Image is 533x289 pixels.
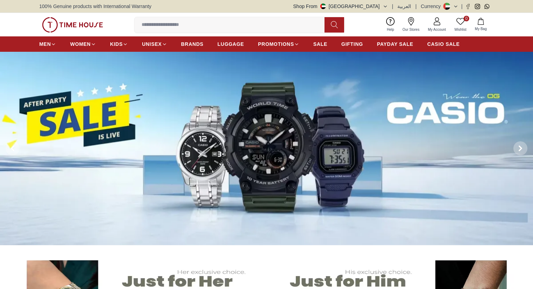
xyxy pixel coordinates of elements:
span: Help [384,27,397,32]
span: UNISEX [142,41,162,48]
a: MEN [39,38,56,50]
span: Wishlist [452,27,469,32]
span: KIDS [110,41,123,48]
a: CASIO SALE [427,38,460,50]
span: WOMEN [70,41,91,48]
span: MEN [39,41,51,48]
span: PROMOTIONS [258,41,294,48]
span: My Account [425,27,449,32]
span: PAYDAY SALE [377,41,413,48]
a: GIFTING [341,38,363,50]
img: United Arab Emirates [320,3,326,9]
a: Help [383,16,398,34]
a: Facebook [465,4,471,9]
button: العربية [397,3,411,10]
a: UNISEX [142,38,167,50]
span: | [415,3,417,10]
span: SALE [313,41,327,48]
a: LUGGAGE [218,38,244,50]
span: My Bag [472,26,490,31]
span: 0 [464,16,469,21]
button: Shop From[GEOGRAPHIC_DATA] [293,3,388,10]
a: KIDS [110,38,128,50]
a: Our Stores [398,16,424,34]
a: Whatsapp [484,4,490,9]
button: My Bag [471,16,491,33]
span: Our Stores [400,27,422,32]
span: 100% Genuine products with International Warranty [39,3,151,10]
a: 0Wishlist [450,16,471,34]
span: LUGGAGE [218,41,244,48]
div: Currency [421,3,444,10]
a: WOMEN [70,38,96,50]
img: ... [42,17,103,33]
a: Instagram [475,4,480,9]
span: BRANDS [181,41,204,48]
a: SALE [313,38,327,50]
a: BRANDS [181,38,204,50]
span: | [461,3,463,10]
a: PAYDAY SALE [377,38,413,50]
span: GIFTING [341,41,363,48]
span: | [392,3,394,10]
span: CASIO SALE [427,41,460,48]
a: PROMOTIONS [258,38,299,50]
